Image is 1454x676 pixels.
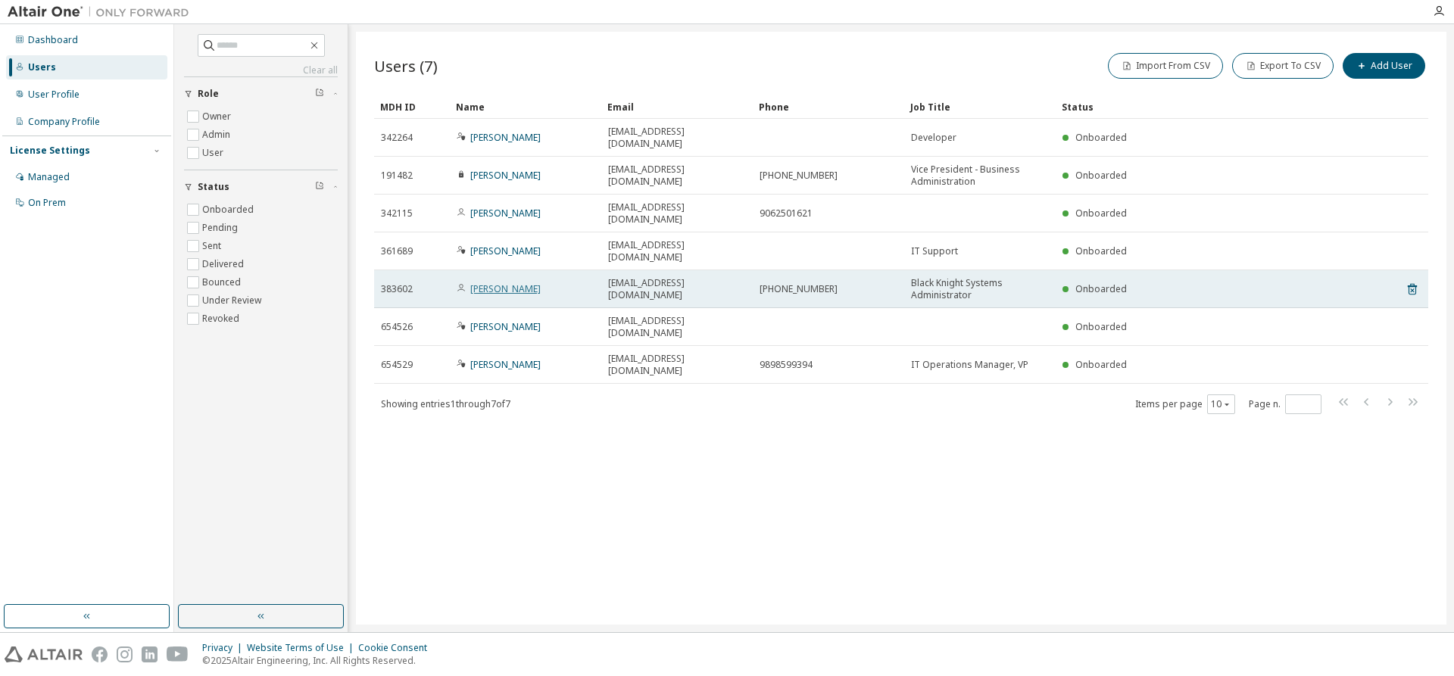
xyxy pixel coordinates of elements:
[1108,53,1223,79] button: Import From CSV
[381,245,413,257] span: 361689
[1075,320,1127,333] span: Onboarded
[608,126,746,150] span: [EMAIL_ADDRESS][DOMAIN_NAME]
[202,126,233,144] label: Admin
[184,77,338,111] button: Role
[381,132,413,144] span: 342264
[381,397,510,410] span: Showing entries 1 through 7 of 7
[381,170,413,182] span: 191482
[198,88,219,100] span: Role
[5,646,83,662] img: altair_logo.svg
[608,315,746,339] span: [EMAIL_ADDRESS][DOMAIN_NAME]
[28,116,100,128] div: Company Profile
[470,245,541,257] a: [PERSON_NAME]
[184,170,338,204] button: Status
[470,169,541,182] a: [PERSON_NAME]
[28,34,78,46] div: Dashboard
[1343,53,1425,79] button: Add User
[760,207,813,220] span: 9062501621
[247,642,358,654] div: Website Terms of Use
[1211,398,1231,410] button: 10
[28,197,66,209] div: On Prem
[1232,53,1334,79] button: Export To CSV
[608,164,746,188] span: [EMAIL_ADDRESS][DOMAIN_NAME]
[202,255,247,273] label: Delivered
[911,245,958,257] span: IT Support
[1249,394,1321,414] span: Page n.
[608,353,746,377] span: [EMAIL_ADDRESS][DOMAIN_NAME]
[202,273,244,291] label: Bounced
[470,131,541,144] a: [PERSON_NAME]
[142,646,158,662] img: linkedin.svg
[28,171,70,183] div: Managed
[470,358,541,371] a: [PERSON_NAME]
[315,88,324,100] span: Clear filter
[910,95,1050,119] div: Job Title
[608,201,746,226] span: [EMAIL_ADDRESS][DOMAIN_NAME]
[184,64,338,76] a: Clear all
[608,239,746,263] span: [EMAIL_ADDRESS][DOMAIN_NAME]
[1075,245,1127,257] span: Onboarded
[1135,394,1235,414] span: Items per page
[470,282,541,295] a: [PERSON_NAME]
[911,164,1049,188] span: Vice President - Business Administration
[470,320,541,333] a: [PERSON_NAME]
[202,642,247,654] div: Privacy
[608,277,746,301] span: [EMAIL_ADDRESS][DOMAIN_NAME]
[1075,207,1127,220] span: Onboarded
[202,654,436,667] p: © 2025 Altair Engineering, Inc. All Rights Reserved.
[911,277,1049,301] span: Black Knight Systems Administrator
[1075,282,1127,295] span: Onboarded
[358,642,436,654] div: Cookie Consent
[202,201,257,219] label: Onboarded
[759,95,898,119] div: Phone
[117,646,133,662] img: instagram.svg
[381,207,413,220] span: 342115
[315,181,324,193] span: Clear filter
[1075,358,1127,371] span: Onboarded
[607,95,747,119] div: Email
[760,359,813,371] span: 9898599394
[202,291,264,310] label: Under Review
[380,95,444,119] div: MDH ID
[92,646,108,662] img: facebook.svg
[1075,131,1127,144] span: Onboarded
[8,5,197,20] img: Altair One
[1075,169,1127,182] span: Onboarded
[28,61,56,73] div: Users
[1062,95,1349,119] div: Status
[202,310,242,328] label: Revoked
[374,55,438,76] span: Users (7)
[167,646,189,662] img: youtube.svg
[202,237,224,255] label: Sent
[381,359,413,371] span: 654529
[202,144,226,162] label: User
[28,89,80,101] div: User Profile
[381,321,413,333] span: 654526
[760,170,838,182] span: [PHONE_NUMBER]
[10,145,90,157] div: License Settings
[381,283,413,295] span: 383602
[198,181,229,193] span: Status
[202,107,234,126] label: Owner
[760,283,838,295] span: [PHONE_NUMBER]
[911,132,956,144] span: Developer
[911,359,1028,371] span: IT Operations Manager, VP
[470,207,541,220] a: [PERSON_NAME]
[202,219,241,237] label: Pending
[456,95,595,119] div: Name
